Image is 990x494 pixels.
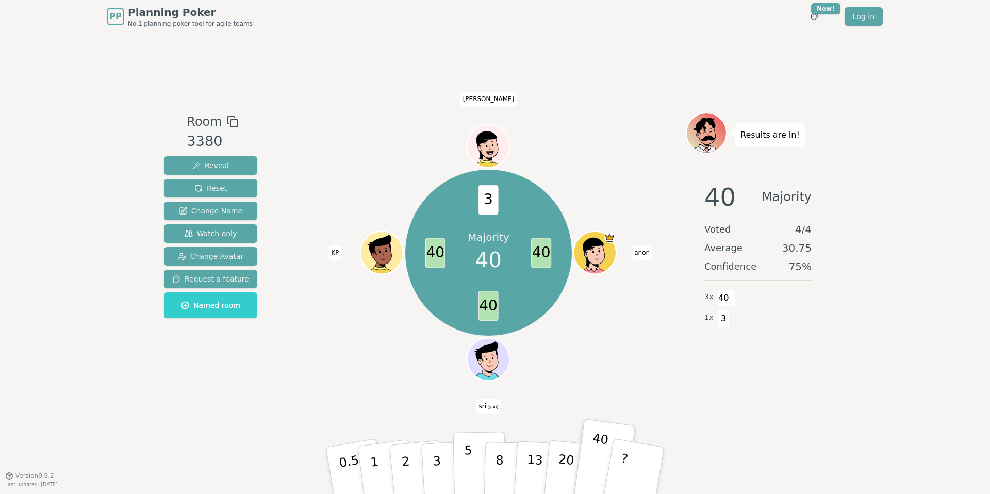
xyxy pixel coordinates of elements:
a: Log in [845,7,883,26]
span: Click to change your name [632,245,652,260]
p: Results are in! [740,128,800,142]
span: Reset [194,183,227,193]
span: Click to change your name [460,92,517,106]
button: Reset [164,179,257,197]
span: 30.75 [782,241,812,255]
span: 1 x [704,312,714,323]
span: anon is the host [604,233,615,243]
span: 75 % [789,259,812,274]
span: Click to change your name [476,399,501,414]
span: No.1 planning poker tool for agile teams [128,20,253,28]
span: Click to change your name [328,245,341,260]
span: Request a feature [172,274,249,284]
button: Change Avatar [164,247,257,266]
span: 3 [478,185,499,215]
span: Confidence [704,259,756,274]
button: Change Name [164,202,257,220]
button: Reveal [164,156,257,175]
button: Named room [164,292,257,318]
span: Planning Poker [128,5,253,20]
span: 40 [475,244,502,275]
button: New! [805,7,824,26]
div: 3380 [187,131,238,152]
span: Last updated: [DATE] [5,482,58,487]
span: 3 [718,310,730,327]
p: 40 [586,431,609,488]
span: Change Name [179,206,242,216]
div: New! [811,3,840,14]
span: 4 / 4 [795,222,812,237]
span: (you) [486,405,499,409]
span: 40 [718,289,730,307]
span: 40 [704,185,736,209]
span: 3 x [704,291,714,303]
span: 40 [478,291,499,321]
span: Reveal [192,160,229,171]
span: 40 [425,238,445,268]
span: Named room [181,300,240,310]
button: Version0.9.2 [5,472,54,480]
span: PP [109,10,121,23]
span: Version 0.9.2 [15,472,54,480]
button: Click to change your avatar [468,339,508,380]
button: Request a feature [164,270,257,288]
span: 40 [532,238,552,268]
span: Average [704,241,742,255]
span: Voted [704,222,731,237]
a: PPPlanning PokerNo.1 planning poker tool for agile teams [107,5,253,28]
span: Room [187,112,222,131]
span: Change Avatar [178,251,244,261]
span: Watch only [185,228,237,239]
span: Majority [762,185,812,209]
p: Majority [468,230,509,244]
button: Watch only [164,224,257,243]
